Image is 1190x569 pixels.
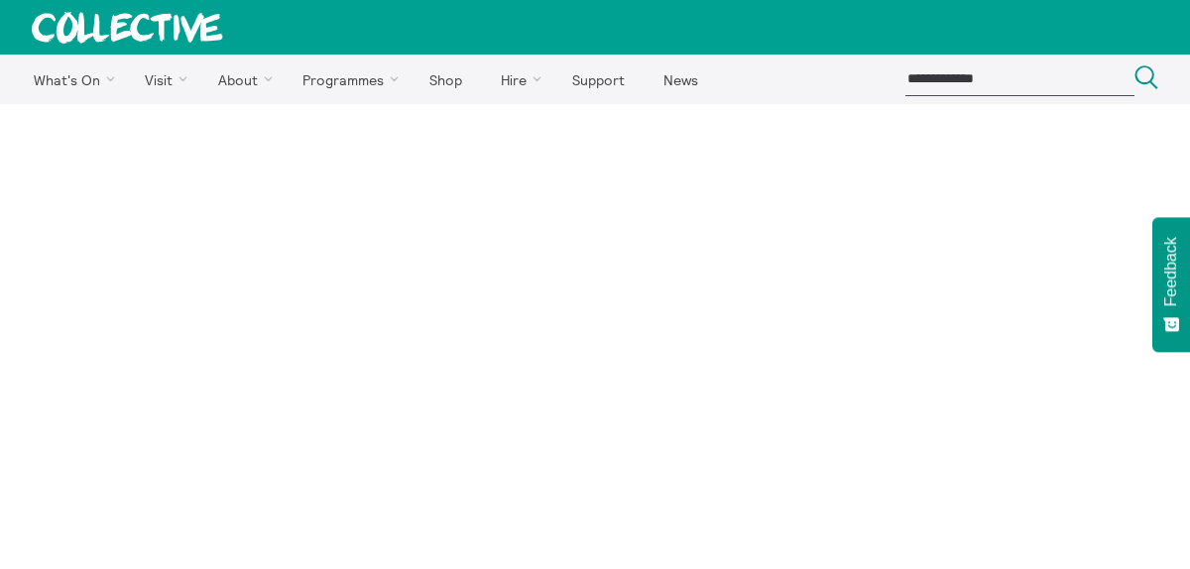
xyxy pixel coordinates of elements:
a: Programmes [286,55,409,104]
a: Visit [128,55,197,104]
a: What's On [16,55,124,104]
a: About [200,55,282,104]
span: Feedback [1162,237,1180,306]
a: Support [554,55,642,104]
a: News [646,55,715,104]
button: Feedback - Show survey [1152,217,1190,352]
a: Hire [484,55,551,104]
a: Shop [412,55,479,104]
